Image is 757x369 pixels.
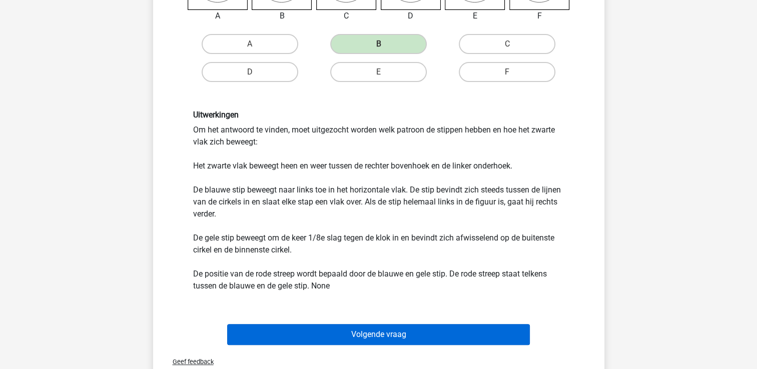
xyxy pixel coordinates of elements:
[330,34,427,54] label: B
[193,110,564,119] h6: Uitwerkingen
[165,358,214,365] span: Geef feedback
[459,34,555,54] label: C
[202,34,298,54] label: A
[180,10,256,22] div: A
[227,324,530,345] button: Volgende vraag
[309,10,384,22] div: C
[244,10,320,22] div: B
[186,110,572,291] div: Om het antwoord te vinden, moet uitgezocht worden welk patroon de stippen hebben en hoe het zwart...
[373,10,449,22] div: D
[330,62,427,82] label: E
[459,62,555,82] label: F
[202,62,298,82] label: D
[437,10,513,22] div: E
[502,10,577,22] div: F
